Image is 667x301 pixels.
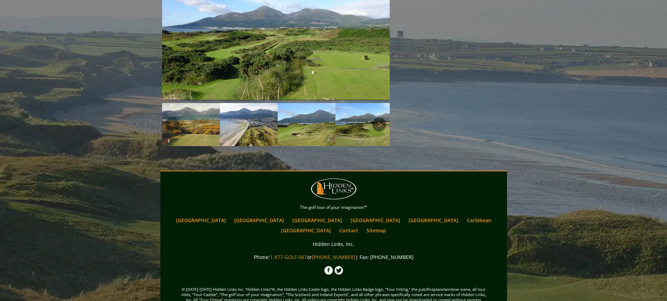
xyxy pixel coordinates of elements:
[336,225,362,235] a: Contact
[363,225,390,235] a: Sitemap
[162,253,505,261] p: Phone: or | Fax: [PHONE_NUMBER]
[405,215,462,225] a: [GEOGRAPHIC_DATA]
[289,215,346,225] a: [GEOGRAPHIC_DATA]
[347,215,404,225] a: [GEOGRAPHIC_DATA]
[162,240,505,248] p: Hidden Links, Inc.
[278,225,334,235] a: [GEOGRAPHIC_DATA]
[166,117,180,131] a: Previous
[324,266,333,275] img: Facebook
[372,117,386,131] a: Next
[231,215,287,225] a: [GEOGRAPHIC_DATA]
[270,254,307,260] a: 1-877-GOLF-067
[334,266,343,275] img: Twitter
[312,254,355,260] a: [PHONE_NUMBER]
[162,204,505,211] p: The golf tour of your imagination™
[463,215,495,225] a: Caribbean
[173,215,229,225] a: [GEOGRAPHIC_DATA]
